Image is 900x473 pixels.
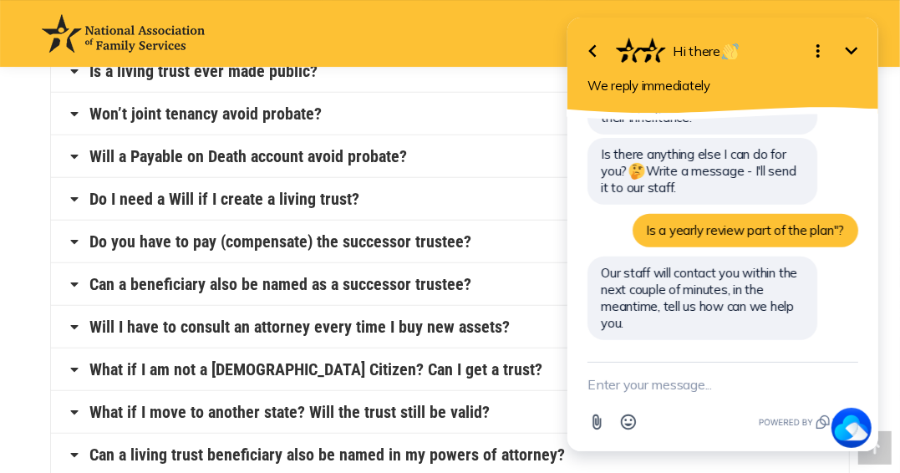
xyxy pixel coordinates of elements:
a: Won’t joint tenancy avoid probate? [89,105,322,122]
a: Is a living trust ever made public? [89,63,318,79]
span: Is a yearly review part of the plan"? [100,222,298,238]
textarea: New message [42,363,313,406]
img: 🤔 [83,163,99,180]
span: Is there anything else I can do for you? Write a message - I'll send it to our staff. [55,146,251,196]
a: Can a beneficiary also be named as a successor trustee? [89,276,471,292]
button: Open options [256,34,289,68]
button: Minimize [289,34,323,68]
a: Can a living trust beneficiary also be named in my powers of attorney? [89,446,565,463]
img: National Association of Family Services [42,14,205,53]
a: Do I need a Will if I create a living trust? [89,191,359,207]
a: Will a Payable on Death account avoid probate? [89,148,407,165]
button: Open Emoji picker [67,406,99,438]
a: What if I am not a [DEMOGRAPHIC_DATA] Citizen? Can I get a trust? [89,361,542,378]
a: Do you have to pay (compensate) the successor trustee? [89,233,471,250]
span: Our staff will contact you within the next couple of minutes, in the meantime, tell us how can we... [55,265,252,331]
a: What if I move to another state? Will the trust still be valid? [89,404,490,420]
a: Will I have to consult an attorney every time I buy new assets? [89,318,510,335]
button: Attach file button [35,406,67,438]
span: Hi there [127,43,195,59]
a: Powered by Tidio. [213,412,313,432]
span: We reply immediately [42,78,165,94]
img: 👋 [176,43,193,60]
